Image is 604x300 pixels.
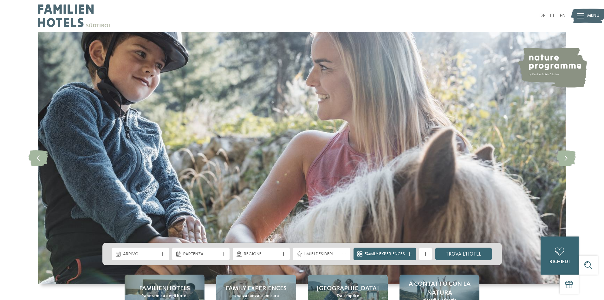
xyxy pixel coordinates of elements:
[560,13,566,18] a: EN
[587,13,600,19] span: Menu
[226,284,287,293] span: Family experiences
[304,251,339,257] span: I miei desideri
[141,293,188,299] span: Panoramica degli hotel
[517,48,587,88] img: nature programme by Familienhotels Südtirol
[406,280,473,297] span: A contatto con la natura
[139,284,190,293] span: Familienhotels
[317,284,379,293] span: [GEOGRAPHIC_DATA]
[183,251,218,257] span: Partenza
[435,248,492,260] a: trova l’hotel
[550,13,555,18] a: IT
[549,259,570,264] span: richiedi
[365,251,405,257] span: Family Experiences
[539,13,545,18] a: DE
[244,251,279,257] span: Regione
[38,32,566,284] img: Family hotel Alto Adige: the happy family places!
[541,237,579,275] a: richiedi
[123,251,158,257] span: Arrivo
[337,293,359,299] span: Da scoprire
[233,293,279,299] span: Una vacanza su misura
